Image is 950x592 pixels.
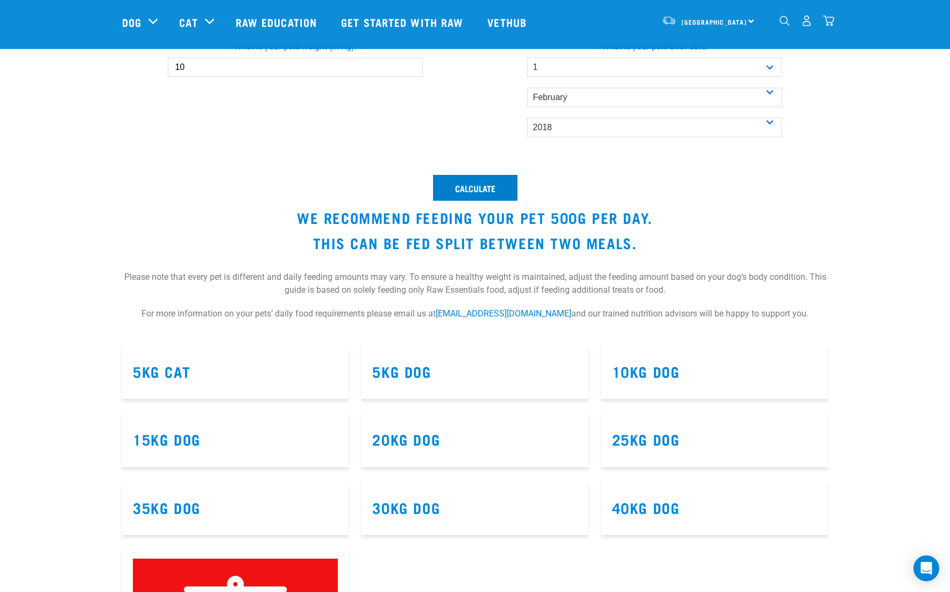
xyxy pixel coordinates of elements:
[779,16,790,26] img: home-icon-1@2x.png
[913,555,939,581] div: Open Intercom Messenger
[330,1,477,44] a: Get started with Raw
[372,503,440,511] a: 30kg Dog
[122,260,828,307] p: Please note that every pet is different and daily feeding amounts may vary. To ensure a healthy w...
[122,209,828,226] h3: We recommend feeding your pet 500g per day.
[133,503,201,511] a: 35kg Dog
[612,367,680,375] a: 10kg Dog
[612,503,680,511] a: 40kg Dog
[372,367,431,375] a: 5kg Dog
[122,235,828,251] h3: This can be fed split between two meals.
[179,14,197,30] a: Cat
[436,308,571,319] a: [EMAIL_ADDRESS][DOMAIN_NAME]
[122,307,828,331] p: For more information on your pets’ daily food requirements please email us at and our trained nut...
[801,15,812,26] img: user.png
[682,20,747,24] span: [GEOGRAPHIC_DATA]
[372,435,440,443] a: 20kg Dog
[133,367,190,375] a: 5kg Cat
[433,175,517,201] button: Calculate
[133,435,201,443] a: 15kg Dog
[612,435,680,443] a: 25kg Dog
[122,14,141,30] a: Dog
[662,16,676,25] img: van-moving.png
[477,1,540,44] a: Vethub
[823,15,834,26] img: home-icon@2x.png
[225,1,330,44] a: Raw Education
